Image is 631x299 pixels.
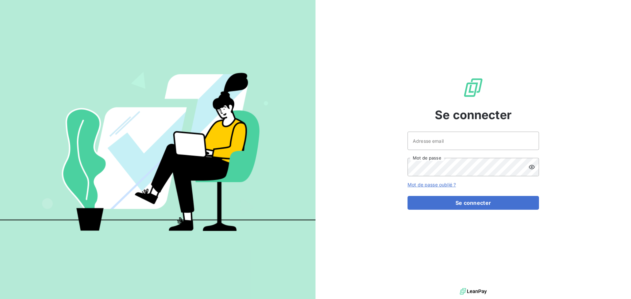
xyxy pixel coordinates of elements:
a: Mot de passe oublié ? [408,182,456,187]
input: placeholder [408,132,539,150]
button: Se connecter [408,196,539,210]
span: Se connecter [435,106,512,124]
img: Logo LeanPay [463,77,484,98]
img: logo [460,287,487,296]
